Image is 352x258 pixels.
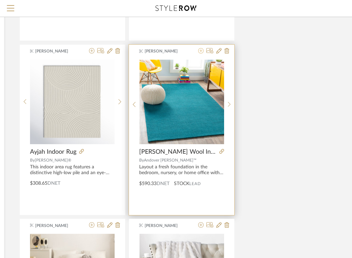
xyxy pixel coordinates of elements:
span: [PERSON_NAME] [35,223,78,229]
span: DNET [157,181,170,186]
span: STOCK [174,180,189,187]
div: This indoor area rug features a distinctive high-low pile and an eye-catching geometric design th... [30,164,115,176]
img: Girton Wool Indoor Rug [140,60,224,144]
span: DNET [47,181,60,186]
div: Layout a fresh foundation in the bedroom, nursery, or home office with this stylish area rug. Han... [139,164,224,176]
span: [PERSON_NAME] Wool Indoor Rug [139,148,217,156]
div: 0 [140,59,224,145]
img: Ayjah Indoor Rug [30,60,115,144]
span: $590.33 [139,181,157,186]
span: By [139,158,144,162]
span: $308.65 [30,181,47,186]
span: [PERSON_NAME] [145,223,188,229]
span: Ayjah Indoor Rug [30,148,76,156]
span: [PERSON_NAME]® [35,158,71,162]
span: [PERSON_NAME] [145,48,188,54]
span: Andover [PERSON_NAME]™ [144,158,196,162]
span: By [30,158,35,162]
span: Lead [189,181,201,186]
span: [PERSON_NAME] [35,48,78,54]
